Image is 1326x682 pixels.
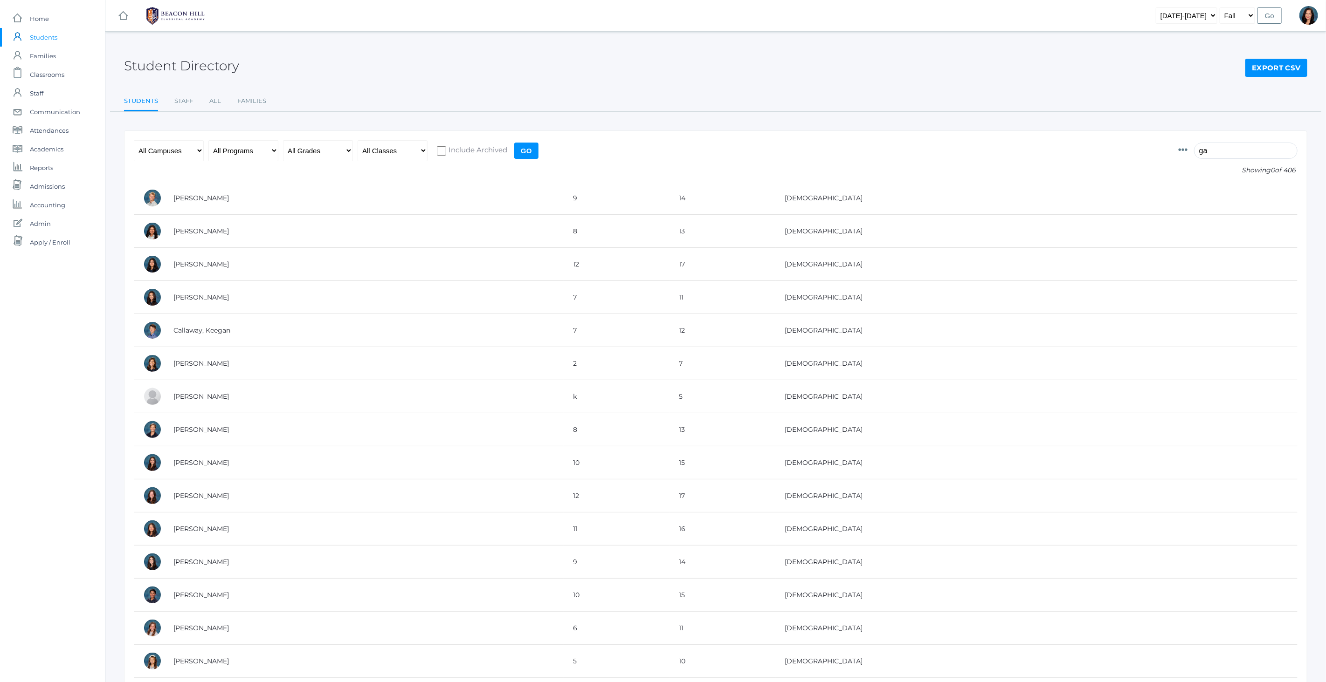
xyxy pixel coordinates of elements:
td: 14 [670,182,775,215]
span: Communication [30,102,80,121]
td: [PERSON_NAME] [164,546,564,579]
td: [PERSON_NAME] [164,182,564,215]
input: Go [514,143,539,159]
td: 7 [564,314,670,347]
td: 11 [670,612,775,645]
div: Logan Albanese [143,189,162,207]
td: 13 [670,215,775,248]
p: Showing of 406 [1178,165,1298,175]
td: [PERSON_NAME] [164,413,564,446]
input: Filter by name [1194,143,1298,159]
a: All [209,92,221,110]
h2: Student Directory [124,59,239,73]
td: [DEMOGRAPHIC_DATA] [776,182,1298,215]
td: 17 [670,248,775,281]
td: [DEMOGRAPHIC_DATA] [776,314,1298,347]
span: Admissions [30,177,65,196]
div: Isabella Arteaga [143,255,162,273]
td: [DEMOGRAPHIC_DATA] [776,413,1298,446]
div: Reagan Gross [143,354,162,373]
td: 13 [670,413,775,446]
td: [PERSON_NAME] [164,380,564,413]
td: [DEMOGRAPHIC_DATA] [776,215,1298,248]
td: [DEMOGRAPHIC_DATA] [776,347,1298,380]
td: [DEMOGRAPHIC_DATA] [776,579,1298,612]
span: 0 [1271,166,1275,174]
a: Staff [174,92,193,110]
td: [DEMOGRAPHIC_DATA] [776,512,1298,546]
td: 12 [670,314,775,347]
td: 6 [564,612,670,645]
td: [DEMOGRAPHIC_DATA] [776,479,1298,512]
div: Curcinda Young [1299,6,1318,25]
td: [PERSON_NAME] [164,612,564,645]
div: Gabriella Gianna Guerra [143,387,162,406]
td: 10 [564,579,670,612]
div: Rylie Logan [143,519,162,538]
span: Include Archived [446,145,507,157]
td: 10 [670,645,775,678]
td: [PERSON_NAME] [164,579,564,612]
span: Home [30,9,49,28]
span: Attendances [30,121,69,140]
div: Roger Hagans [143,420,162,439]
div: Abigail Plum [143,619,162,637]
td: [PERSON_NAME] [164,645,564,678]
td: 12 [564,248,670,281]
a: Families [237,92,266,110]
span: Families [30,47,56,65]
td: [DEMOGRAPHIC_DATA] [776,281,1298,314]
td: [PERSON_NAME] [164,347,564,380]
td: 9 [564,546,670,579]
td: [PERSON_NAME] [164,215,564,248]
td: 16 [670,512,775,546]
span: Staff [30,84,43,102]
td: [DEMOGRAPHIC_DATA] [776,380,1298,413]
div: Amaya Arteaga [143,222,162,240]
span: Apply / Enroll [30,233,70,252]
td: 7 [670,347,775,380]
td: [DEMOGRAPHIC_DATA] [776,546,1298,579]
span: Accounting [30,196,65,214]
td: [PERSON_NAME] [164,248,564,281]
img: BHCALogos-05-308ed15e86a5a0abce9b8dd61676a3503ac9727e845dece92d48e8588c001991.png [140,4,210,27]
div: Abigail Mangimelli [143,552,162,571]
td: 14 [670,546,775,579]
td: Callaway, Keegan [164,314,564,347]
input: Go [1257,7,1282,24]
td: [DEMOGRAPHIC_DATA] [776,612,1298,645]
td: 5 [564,645,670,678]
span: Classrooms [30,65,64,84]
td: 8 [564,413,670,446]
span: Admin [30,214,51,233]
div: Reagan Brodt [143,288,162,307]
div: Reagan Reynolds [143,652,162,670]
span: Academics [30,140,63,158]
td: 11 [564,512,670,546]
td: 9 [564,182,670,215]
span: Reports [30,158,53,177]
td: 11 [670,281,775,314]
div: Caitlyn Logan [143,486,162,505]
td: 12 [564,479,670,512]
td: [DEMOGRAPHIC_DATA] [776,446,1298,479]
td: 2 [564,347,670,380]
div: Keegan Callaway [143,321,162,340]
td: 15 [670,579,775,612]
a: Students [124,92,158,112]
span: Students [30,28,57,47]
div: Patrick Ortega [143,586,162,604]
td: [PERSON_NAME] [164,446,564,479]
td: 8 [564,215,670,248]
td: [DEMOGRAPHIC_DATA] [776,645,1298,678]
td: 10 [564,446,670,479]
div: Alayna Logan [143,453,162,472]
td: [DEMOGRAPHIC_DATA] [776,248,1298,281]
td: 7 [564,281,670,314]
td: [PERSON_NAME] [164,512,564,546]
td: [PERSON_NAME] [164,281,564,314]
td: [PERSON_NAME] [164,479,564,512]
td: 17 [670,479,775,512]
input: Include Archived [437,146,446,156]
td: 5 [670,380,775,413]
